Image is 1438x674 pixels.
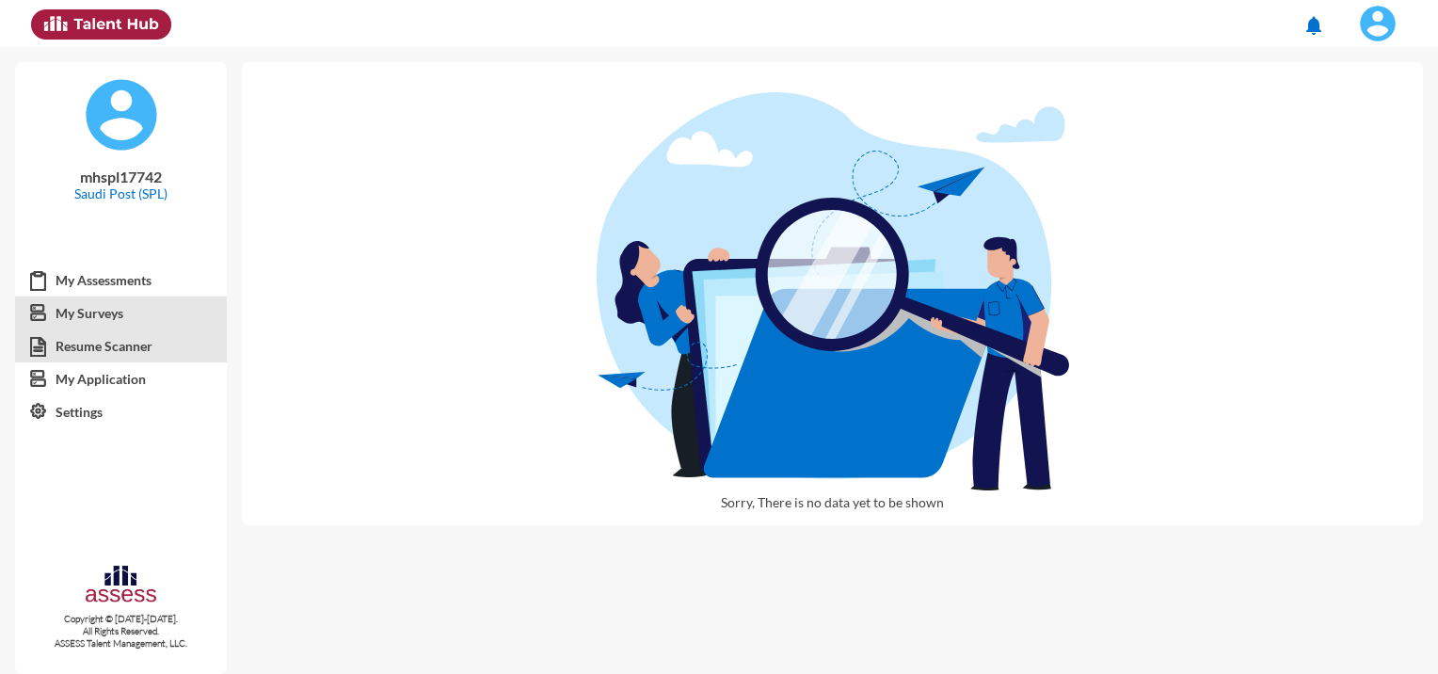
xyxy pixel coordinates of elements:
[84,77,159,152] img: default%20profile%20image.svg
[15,395,227,429] a: Settings
[15,362,227,396] a: My Application
[30,168,212,185] p: mhspl17742
[84,563,158,609] img: assesscompany-logo.png
[15,613,227,650] p: Copyright © [DATE]-[DATE]. All Rights Reserved. ASSESS Talent Management, LLC.
[1302,14,1325,37] mat-icon: notifications
[597,494,1069,525] p: Sorry, There is no data yet to be shown
[15,297,227,330] a: My Surveys
[15,329,227,363] a: Resume Scanner
[15,264,227,297] a: My Assessments
[30,185,212,201] p: Saudi Post (SPL)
